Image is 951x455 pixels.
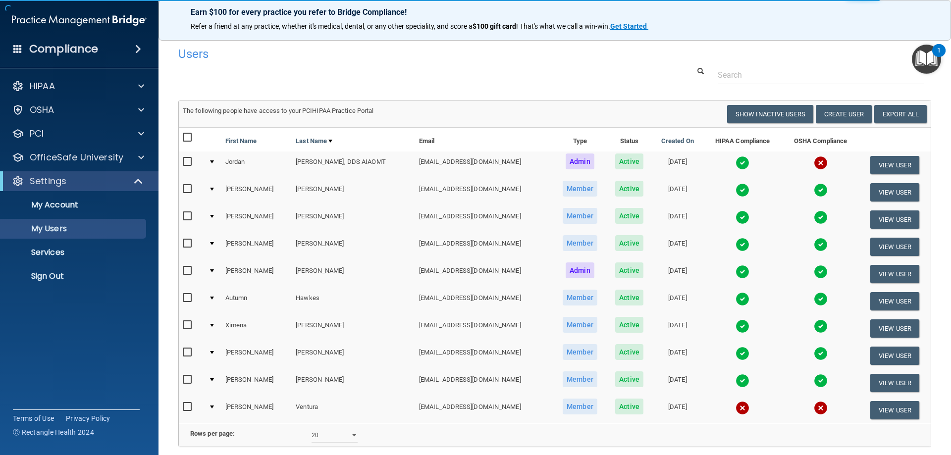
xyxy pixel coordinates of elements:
[736,374,749,388] img: tick.e7d51cea.svg
[221,315,292,342] td: Ximena
[415,397,553,423] td: [EMAIL_ADDRESS][DOMAIN_NAME]
[473,22,516,30] strong: $100 gift card
[652,288,703,315] td: [DATE]
[292,397,415,423] td: Ventura
[415,128,553,152] th: Email
[12,175,144,187] a: Settings
[415,315,553,342] td: [EMAIL_ADDRESS][DOMAIN_NAME]
[563,235,597,251] span: Member
[563,399,597,414] span: Member
[225,135,257,147] a: First Name
[13,427,94,437] span: Ⓒ Rectangle Health 2024
[912,45,941,74] button: Open Resource Center, 1 new notification
[292,288,415,315] td: Hawkes
[183,107,374,114] span: The following people have access to your PCIHIPAA Practice Portal
[6,224,142,234] p: My Users
[736,292,749,306] img: tick.e7d51cea.svg
[221,152,292,179] td: Jordan
[615,317,643,333] span: Active
[292,152,415,179] td: [PERSON_NAME], DDS AIAOMT
[615,399,643,414] span: Active
[221,288,292,315] td: Autumn
[615,181,643,197] span: Active
[652,206,703,233] td: [DATE]
[12,80,144,92] a: HIPAA
[870,183,919,202] button: View User
[191,22,473,30] span: Refer a friend at any practice, whether it's medical, dental, or any other speciality, and score a
[292,206,415,233] td: [PERSON_NAME]
[516,22,610,30] span: ! That's what we call a win-win.
[870,319,919,338] button: View User
[415,288,553,315] td: [EMAIL_ADDRESS][DOMAIN_NAME]
[870,292,919,310] button: View User
[814,374,828,388] img: tick.e7d51cea.svg
[814,401,828,415] img: cross.ca9f0e7f.svg
[292,315,415,342] td: [PERSON_NAME]
[190,430,235,437] b: Rows per page:
[814,210,828,224] img: tick.e7d51cea.svg
[814,156,828,170] img: cross.ca9f0e7f.svg
[415,260,553,288] td: [EMAIL_ADDRESS][DOMAIN_NAME]
[736,265,749,279] img: tick.e7d51cea.svg
[191,7,919,17] p: Earn $100 for every practice you refer to Bridge Compliance!
[221,179,292,206] td: [PERSON_NAME]
[610,22,648,30] a: Get Started
[415,369,553,397] td: [EMAIL_ADDRESS][DOMAIN_NAME]
[292,342,415,369] td: [PERSON_NAME]
[652,315,703,342] td: [DATE]
[221,233,292,260] td: [PERSON_NAME]
[870,238,919,256] button: View User
[178,48,611,60] h4: Users
[566,153,594,169] span: Admin
[703,128,782,152] th: HIPAA Compliance
[652,342,703,369] td: [DATE]
[563,208,597,224] span: Member
[652,179,703,206] td: [DATE]
[563,371,597,387] span: Member
[29,42,98,56] h4: Compliance
[736,183,749,197] img: tick.e7d51cea.svg
[814,319,828,333] img: tick.e7d51cea.svg
[814,265,828,279] img: tick.e7d51cea.svg
[563,344,597,360] span: Member
[718,66,924,84] input: Search
[296,135,332,147] a: Last Name
[615,235,643,251] span: Active
[292,369,415,397] td: [PERSON_NAME]
[736,238,749,252] img: tick.e7d51cea.svg
[563,317,597,333] span: Member
[13,413,54,423] a: Terms of Use
[814,347,828,360] img: tick.e7d51cea.svg
[566,262,594,278] span: Admin
[221,342,292,369] td: [PERSON_NAME]
[30,152,123,163] p: OfficeSafe University
[30,128,44,140] p: PCI
[652,369,703,397] td: [DATE]
[12,152,144,163] a: OfficeSafe University
[736,319,749,333] img: tick.e7d51cea.svg
[563,290,597,305] span: Member
[6,200,142,210] p: My Account
[874,105,927,123] a: Export All
[30,104,54,116] p: OSHA
[814,238,828,252] img: tick.e7d51cea.svg
[292,179,415,206] td: [PERSON_NAME]
[870,401,919,419] button: View User
[652,233,703,260] td: [DATE]
[814,183,828,197] img: tick.e7d51cea.svg
[12,10,147,30] img: PMB logo
[415,342,553,369] td: [EMAIL_ADDRESS][DOMAIN_NAME]
[661,135,694,147] a: Created On
[814,292,828,306] img: tick.e7d51cea.svg
[30,175,66,187] p: Settings
[870,347,919,365] button: View User
[610,22,647,30] strong: Get Started
[782,128,859,152] th: OSHA Compliance
[415,179,553,206] td: [EMAIL_ADDRESS][DOMAIN_NAME]
[727,105,813,123] button: Show Inactive Users
[870,265,919,283] button: View User
[563,181,597,197] span: Member
[221,260,292,288] td: [PERSON_NAME]
[6,271,142,281] p: Sign Out
[736,401,749,415] img: cross.ca9f0e7f.svg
